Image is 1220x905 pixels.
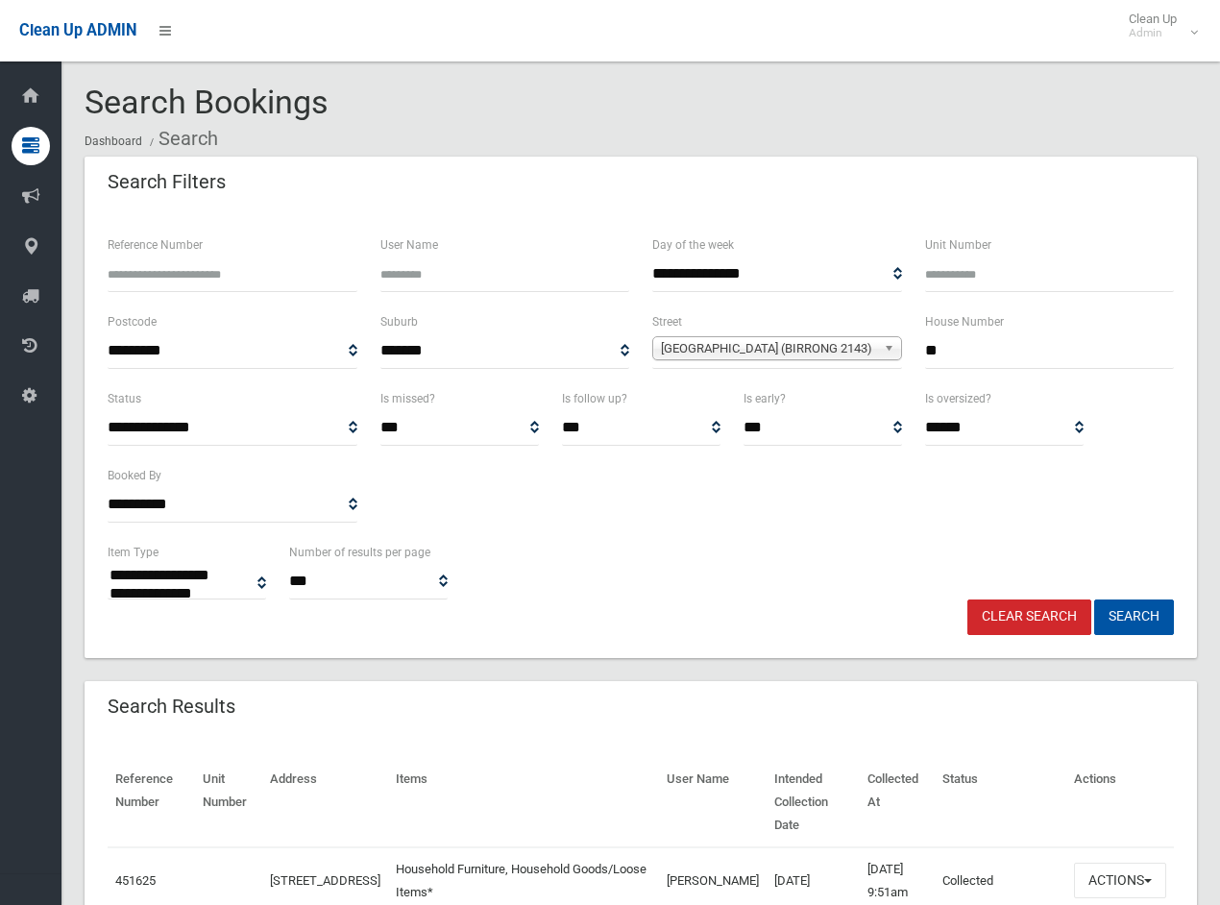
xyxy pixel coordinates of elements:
[262,758,388,847] th: Address
[652,234,734,256] label: Day of the week
[744,388,786,409] label: Is early?
[967,599,1091,635] a: Clear Search
[1094,599,1174,635] button: Search
[380,311,418,332] label: Suburb
[85,135,142,148] a: Dashboard
[925,388,991,409] label: Is oversized?
[659,758,767,847] th: User Name
[661,337,876,360] span: [GEOGRAPHIC_DATA] (BIRRONG 2143)
[925,311,1004,332] label: House Number
[925,234,991,256] label: Unit Number
[270,873,380,888] a: [STREET_ADDRESS]
[289,542,430,563] label: Number of results per page
[108,758,195,847] th: Reference Number
[562,388,627,409] label: Is follow up?
[767,758,860,847] th: Intended Collection Date
[108,465,161,486] label: Booked By
[108,311,157,332] label: Postcode
[860,758,935,847] th: Collected At
[388,758,660,847] th: Items
[115,873,156,888] a: 451625
[195,758,262,847] th: Unit Number
[1129,26,1177,40] small: Admin
[108,234,203,256] label: Reference Number
[935,758,1066,847] th: Status
[85,688,258,725] header: Search Results
[108,542,159,563] label: Item Type
[1066,758,1174,847] th: Actions
[85,83,329,121] span: Search Bookings
[380,234,438,256] label: User Name
[1119,12,1196,40] span: Clean Up
[85,163,249,201] header: Search Filters
[652,311,682,332] label: Street
[1074,863,1166,898] button: Actions
[19,21,136,39] span: Clean Up ADMIN
[380,388,435,409] label: Is missed?
[108,388,141,409] label: Status
[145,121,218,157] li: Search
